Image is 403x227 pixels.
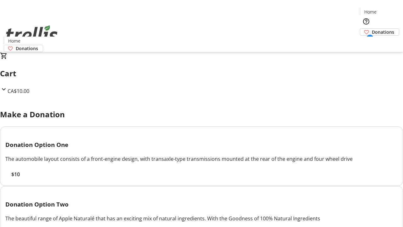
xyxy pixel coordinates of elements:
span: CA$10.00 [8,88,29,95]
span: $10 [11,171,20,178]
button: Cart [360,36,372,48]
a: Donations [4,45,43,52]
span: Home [8,38,20,44]
img: Orient E2E Organization CqHrCUIKGa's Logo [4,18,60,50]
button: $10 [5,171,26,178]
a: Home [4,38,24,44]
span: Home [364,9,377,15]
h3: Donation Option Two [5,200,398,209]
span: Donations [372,29,394,35]
div: The automobile layout consists of a front-engine design, with transaxle-type transmissions mounte... [5,155,398,163]
button: Help [360,15,372,28]
a: Donations [360,28,399,36]
span: Donations [16,45,38,52]
a: Home [360,9,380,15]
div: The beautiful range of Apple Naturalé that has an exciting mix of natural ingredients. With the G... [5,215,398,222]
h3: Donation Option One [5,140,398,149]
